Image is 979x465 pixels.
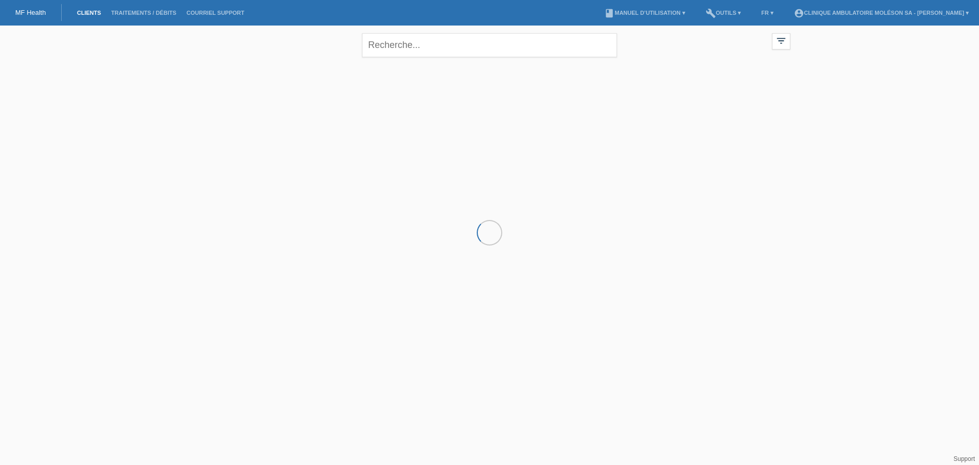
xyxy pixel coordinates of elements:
a: Courriel Support [182,10,249,16]
a: account_circleClinique ambulatoire Moléson SA - [PERSON_NAME] ▾ [789,10,974,16]
a: bookManuel d’utilisation ▾ [599,10,690,16]
i: book [604,8,614,18]
a: Clients [72,10,106,16]
i: account_circle [794,8,804,18]
input: Recherche... [362,33,617,57]
a: Support [954,455,975,462]
i: build [706,8,716,18]
i: filter_list [776,35,787,46]
a: MF Health [15,9,46,16]
a: FR ▾ [756,10,779,16]
a: Traitements / débits [106,10,182,16]
a: buildOutils ▾ [701,10,746,16]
